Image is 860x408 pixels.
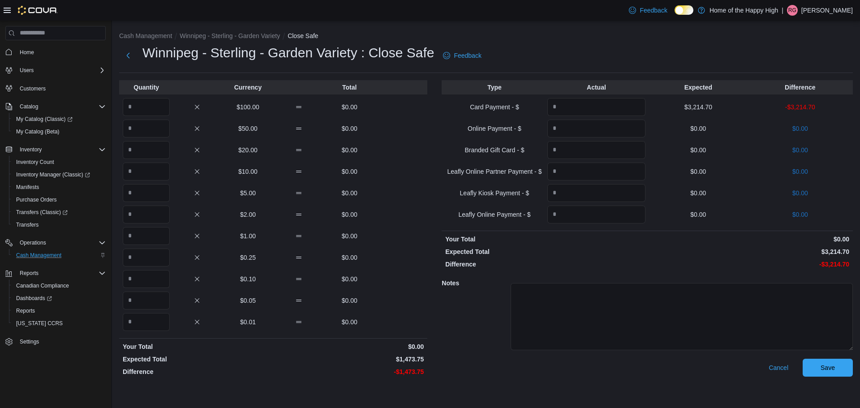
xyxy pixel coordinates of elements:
[20,49,34,56] span: Home
[445,235,645,244] p: Your Total
[16,221,39,228] span: Transfers
[224,167,271,176] p: $10.00
[16,101,106,112] span: Catalog
[119,47,137,64] button: Next
[326,232,373,241] p: $0.00
[445,103,543,112] p: Card Payment - $
[20,239,46,246] span: Operations
[547,83,645,92] p: Actual
[709,5,778,16] p: Home of the Happy High
[326,210,373,219] p: $0.00
[16,320,63,327] span: [US_STATE] CCRS
[16,252,61,259] span: Cash Management
[445,260,645,269] p: Difference
[2,143,109,156] button: Inventory
[547,98,645,116] input: Quantity
[9,168,109,181] a: Inventory Manager (Classic)
[13,182,106,193] span: Manifests
[123,367,271,376] p: Difference
[123,292,170,309] input: Quantity
[123,227,170,245] input: Quantity
[751,83,849,92] p: Difference
[142,44,434,62] h1: Winnipeg - Sterling - Garden Variety : Close Safe
[16,282,69,289] span: Canadian Compliance
[13,318,106,329] span: Washington CCRS
[801,5,853,16] p: [PERSON_NAME]
[649,103,747,112] p: $3,214.70
[2,100,109,113] button: Catalog
[123,270,170,288] input: Quantity
[326,167,373,176] p: $0.00
[224,318,271,326] p: $0.01
[224,232,271,241] p: $1.00
[445,167,543,176] p: Leafly Online Partner Payment - $
[9,181,109,193] button: Manifests
[445,83,543,92] p: Type
[123,313,170,331] input: Quantity
[788,5,796,16] span: RG
[13,305,39,316] a: Reports
[9,249,109,262] button: Cash Management
[547,120,645,137] input: Quantity
[9,317,109,330] button: [US_STATE] CCRS
[123,163,170,180] input: Quantity
[13,182,43,193] a: Manifests
[224,210,271,219] p: $2.00
[16,237,50,248] button: Operations
[13,126,63,137] a: My Catalog (Beta)
[547,141,645,159] input: Quantity
[16,47,106,58] span: Home
[675,5,693,15] input: Dark Mode
[20,338,39,345] span: Settings
[16,101,42,112] button: Catalog
[224,189,271,198] p: $5.00
[13,114,76,125] a: My Catalog (Classic)
[123,355,271,364] p: Expected Total
[2,46,109,59] button: Home
[2,236,109,249] button: Operations
[9,113,109,125] a: My Catalog (Classic)
[649,189,747,198] p: $0.00
[13,207,106,218] span: Transfers (Classic)
[9,206,109,219] a: Transfers (Classic)
[326,83,373,92] p: Total
[13,126,106,137] span: My Catalog (Beta)
[765,359,792,377] button: Cancel
[13,293,106,304] span: Dashboards
[9,156,109,168] button: Inventory Count
[445,247,645,256] p: Expected Total
[16,65,37,76] button: Users
[275,342,424,351] p: $0.00
[16,83,106,94] span: Customers
[640,6,667,15] span: Feedback
[2,335,109,348] button: Settings
[13,250,106,261] span: Cash Management
[326,189,373,198] p: $0.00
[13,194,106,205] span: Purchase Orders
[288,32,318,39] button: Close Safe
[326,103,373,112] p: $0.00
[16,128,60,135] span: My Catalog (Beta)
[13,157,58,167] a: Inventory Count
[649,83,747,92] p: Expected
[13,157,106,167] span: Inventory Count
[16,268,106,279] span: Reports
[442,274,509,292] h5: Notes
[16,295,52,302] span: Dashboards
[439,47,485,64] a: Feedback
[16,336,106,347] span: Settings
[2,64,109,77] button: Users
[13,293,56,304] a: Dashboards
[20,103,38,110] span: Catalog
[326,146,373,155] p: $0.00
[782,5,783,16] p: |
[16,47,38,58] a: Home
[224,253,271,262] p: $0.25
[649,124,747,133] p: $0.00
[123,184,170,202] input: Quantity
[649,260,849,269] p: -$3,214.70
[16,144,45,155] button: Inventory
[9,305,109,317] button: Reports
[649,247,849,256] p: $3,214.70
